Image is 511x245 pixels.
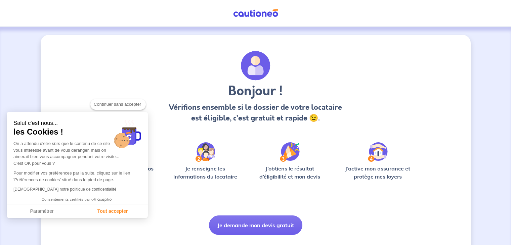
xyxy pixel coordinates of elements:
img: /static/f3e743aab9439237c3e2196e4328bba9/Step-3.svg [280,142,300,162]
small: Salut c'est nous... [13,120,141,127]
p: Je renseigne les informations du locataire [169,164,242,181]
div: On a attendu d'être sûrs que le contenu de ce site vous intéresse avant de vous déranger, mais on... [13,140,141,166]
p: J’obtiens le résultat d’éligibilité et mon devis [252,164,328,181]
p: Vérifions ensemble si le dossier de votre locataire est éligible, c’est gratuit et rapide 😉. [167,102,344,124]
img: /static/bfff1cf634d835d9112899e6a3df1a5d/Step-4.svg [368,142,388,162]
p: Pour modifier vos préférences par la suite, cliquez sur le lien 'Préférences de cookies' situé da... [13,170,141,183]
button: Paramétrer [7,204,77,218]
button: Tout accepter [77,204,148,218]
span: Consentements certifiés par [42,198,90,201]
button: Consentements certifiés par [38,195,116,204]
h3: Bonjour ! [167,83,344,99]
span: Continuer sans accepter [94,101,142,108]
p: J’active mon assurance et protège mes loyers [339,164,417,181]
button: Je demande mon devis gratuit [209,215,302,235]
img: /static/c0a346edaed446bb123850d2d04ad552/Step-2.svg [196,142,215,162]
img: Cautioneo [230,9,281,17]
button: Continuer sans accepter [90,99,146,110]
a: [DEMOGRAPHIC_DATA] notre politique de confidentialité [13,187,116,192]
span: les Cookies ! [13,127,141,137]
img: archivate [241,51,270,81]
svg: Axeptio [91,190,112,210]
